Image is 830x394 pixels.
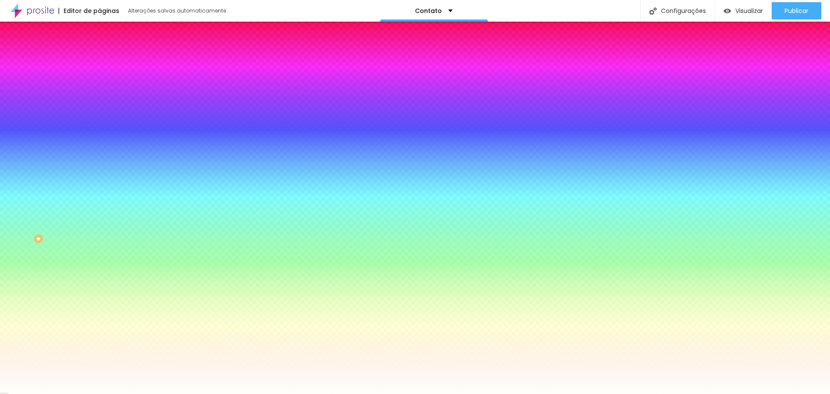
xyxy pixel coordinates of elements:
img: Ícone [649,7,657,15]
font: Configurações [661,6,706,15]
button: Visualizar [715,2,772,19]
button: Publicar [772,2,821,19]
font: Visualizar [735,6,763,15]
font: Publicar [785,6,808,15]
img: view-1.svg [724,7,731,15]
font: Alterações salvas automaticamente [128,7,226,14]
font: Contato [415,6,442,15]
font: Editor de páginas [64,6,119,15]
